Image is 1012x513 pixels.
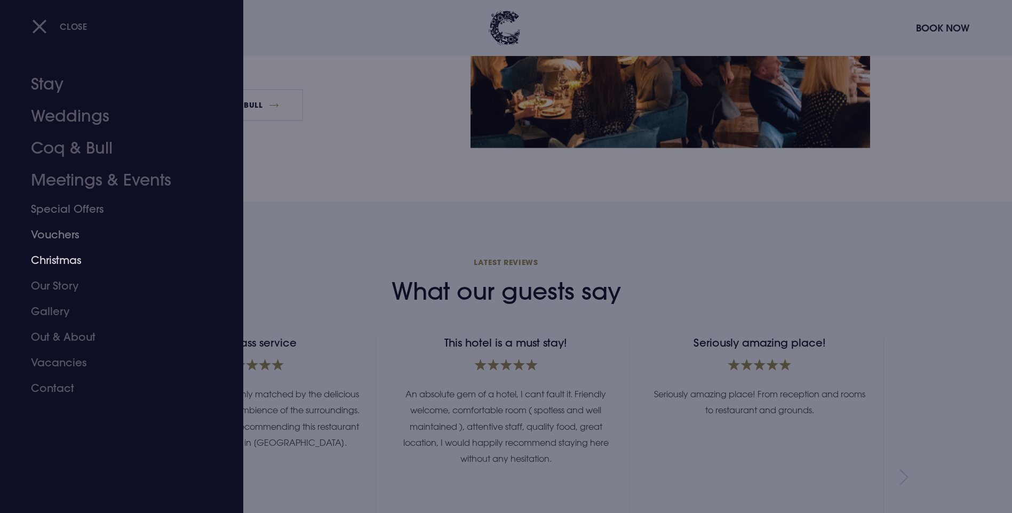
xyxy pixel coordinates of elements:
[31,132,200,164] a: Coq & Bull
[31,247,200,273] a: Christmas
[31,164,200,196] a: Meetings & Events
[31,299,200,324] a: Gallery
[31,222,200,247] a: Vouchers
[31,196,200,222] a: Special Offers
[31,324,200,350] a: Out & About
[60,21,87,32] span: Close
[31,375,200,401] a: Contact
[31,273,200,299] a: Our Story
[31,68,200,100] a: Stay
[32,15,87,37] button: Close
[31,100,200,132] a: Weddings
[31,350,200,375] a: Vacancies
